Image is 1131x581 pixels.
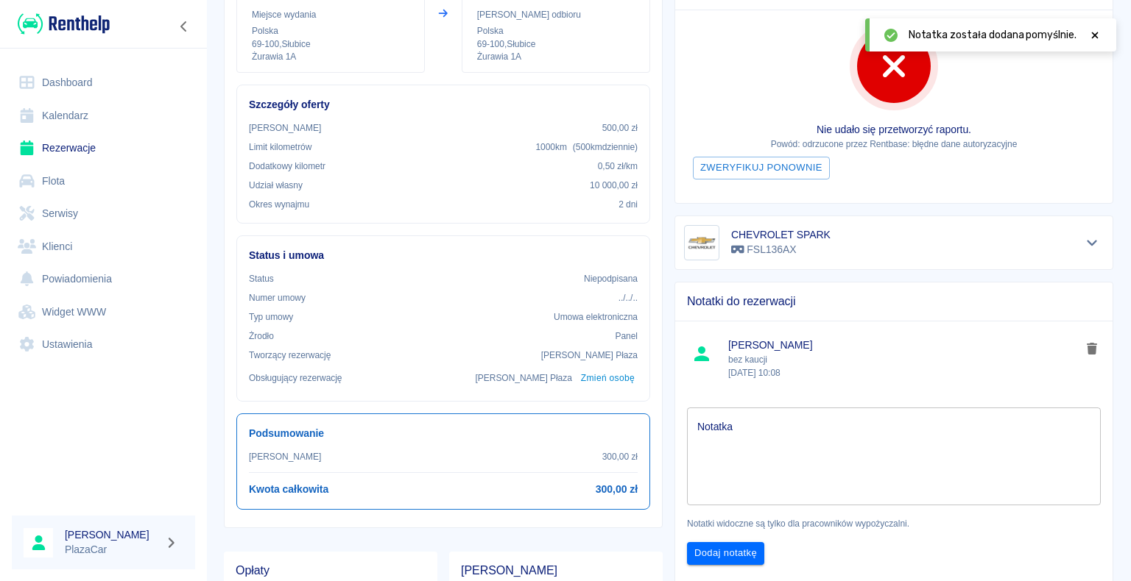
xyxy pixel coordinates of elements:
h6: 300,00 zł [596,482,638,497]
p: Status [249,272,274,285]
a: Kalendarz [12,99,195,132]
p: ../../.. [619,291,638,304]
p: [PERSON_NAME] Płaza [476,371,572,385]
button: Zwiń nawigację [173,17,195,36]
a: Widget WWW [12,296,195,329]
h6: CHEVROLET SPARK [731,227,831,242]
p: 10 000,00 zł [590,179,638,192]
p: Dodatkowy kilometr [249,160,325,173]
p: bez kaucji [728,353,1081,379]
p: Niepodpisana [584,272,638,285]
span: Notatka została dodana pomyślnie. [909,27,1077,43]
button: Dodaj notatkę [687,542,764,565]
button: Pokaż szczegóły [1080,232,1104,253]
p: Notatki widoczne są tylko dla pracowników wypożyczalni. [687,517,1101,530]
p: 0,50 zł /km [598,160,638,173]
p: Powód: odrzucone przez Rentbase: błędne dane autoryzacyjne [687,138,1101,151]
p: Polska [252,24,409,38]
img: Renthelp logo [18,12,110,36]
p: [PERSON_NAME] [249,121,321,135]
p: Miejsce wydania [252,8,409,21]
h6: Kwota całkowita [249,482,328,497]
button: Zmień osobę [578,368,638,389]
h6: Status i umowa [249,248,638,263]
p: Żurawia 1A [252,51,409,63]
p: Żurawia 1A [477,51,635,63]
img: Image [687,228,716,257]
a: Ustawienia [12,328,195,361]
p: [DATE] 10:08 [728,366,1081,379]
p: 69-100 , Słubice [252,38,409,51]
p: Nie udało się przetworzyć raportu. [687,122,1101,138]
span: [PERSON_NAME] [728,338,1081,353]
p: Polska [477,24,635,38]
p: 300,00 zł [602,450,638,463]
p: Żrodło [249,329,274,343]
p: Limit kilometrów [249,140,311,154]
p: Udział własny [249,179,303,192]
p: Panel [616,329,638,343]
p: Typ umowy [249,310,293,324]
button: delete note [1081,339,1103,358]
span: ( 500 km dziennie ) [573,142,638,152]
a: Powiadomienia [12,263,195,296]
p: [PERSON_NAME] odbioru [477,8,635,21]
a: Dashboard [12,66,195,99]
p: PlazaCar [65,542,159,557]
p: Obsługujący rezerwację [249,371,342,385]
p: [PERSON_NAME] [249,450,321,463]
span: Notatki do rezerwacji [687,294,1101,309]
h6: [PERSON_NAME] [65,527,159,542]
a: Renthelp logo [12,12,110,36]
span: Opłaty [236,563,426,578]
p: Umowa elektroniczna [554,310,638,324]
p: Numer umowy [249,291,306,304]
p: 69-100 , Słubice [477,38,635,51]
a: Rezerwacje [12,132,195,165]
h6: Podsumowanie [249,426,638,441]
p: [PERSON_NAME] Płaza [541,349,638,362]
a: Klienci [12,230,195,263]
p: FSL136AX [731,242,831,257]
p: 500,00 zł [602,121,638,135]
button: Zweryfikuj ponownie [693,157,830,179]
h6: Szczegóły oferty [249,97,638,113]
span: [PERSON_NAME] [461,563,651,578]
a: Serwisy [12,197,195,230]
a: Flota [12,165,195,198]
p: 1000 km [535,140,638,154]
p: Tworzący rezerwację [249,349,331,362]
p: Okres wynajmu [249,198,309,211]
p: 2 dni [619,198,638,211]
